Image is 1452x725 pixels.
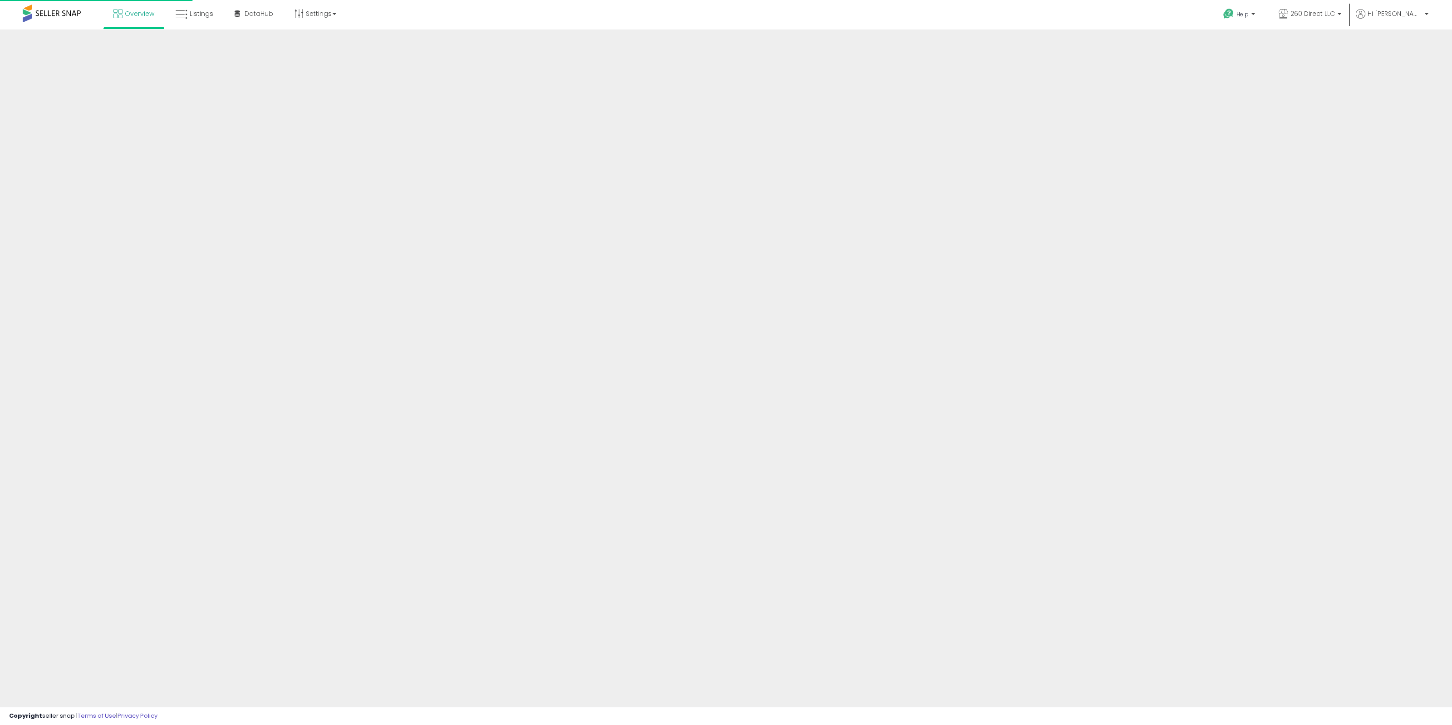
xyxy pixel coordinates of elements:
[1236,10,1249,18] span: Help
[1216,1,1264,29] a: Help
[1290,9,1335,18] span: 260 Direct LLC
[1356,9,1428,29] a: Hi [PERSON_NAME]
[245,9,273,18] span: DataHub
[125,9,154,18] span: Overview
[190,9,213,18] span: Listings
[1368,9,1422,18] span: Hi [PERSON_NAME]
[1223,8,1234,20] i: Get Help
